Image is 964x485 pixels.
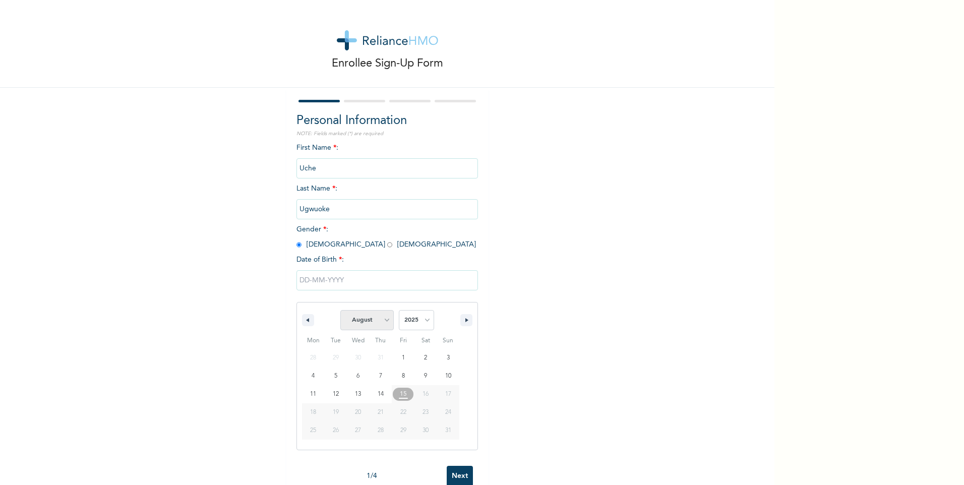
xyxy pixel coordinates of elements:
[437,385,459,403] button: 17
[355,385,361,403] span: 13
[437,333,459,349] span: Sun
[296,112,478,130] h2: Personal Information
[356,367,359,385] span: 6
[333,385,339,403] span: 12
[392,421,414,440] button: 29
[414,421,437,440] button: 30
[392,385,414,403] button: 15
[423,421,429,440] span: 30
[414,403,437,421] button: 23
[392,333,414,349] span: Fri
[296,130,478,138] p: NOTE: Fields marked (*) are required
[302,367,325,385] button: 4
[437,421,459,440] button: 31
[332,55,443,72] p: Enrollee Sign-Up Form
[370,385,392,403] button: 14
[347,367,370,385] button: 6
[370,333,392,349] span: Thu
[296,270,478,290] input: DD-MM-YYYY
[370,421,392,440] button: 28
[325,385,347,403] button: 12
[400,385,407,403] span: 15
[325,333,347,349] span: Tue
[445,385,451,403] span: 17
[414,385,437,403] button: 16
[296,471,447,481] div: 1 / 4
[302,403,325,421] button: 18
[347,385,370,403] button: 13
[302,421,325,440] button: 25
[402,367,405,385] span: 8
[379,367,382,385] span: 7
[445,367,451,385] span: 10
[347,403,370,421] button: 20
[333,421,339,440] span: 26
[334,367,337,385] span: 5
[296,158,478,178] input: Enter your first name
[378,421,384,440] span: 28
[310,403,316,421] span: 18
[312,367,315,385] span: 4
[392,367,414,385] button: 8
[355,403,361,421] span: 20
[310,385,316,403] span: 11
[447,349,450,367] span: 3
[296,185,478,213] span: Last Name :
[402,349,405,367] span: 1
[296,199,478,219] input: Enter your last name
[370,403,392,421] button: 21
[392,349,414,367] button: 1
[302,333,325,349] span: Mon
[423,385,429,403] span: 16
[333,403,339,421] span: 19
[347,421,370,440] button: 27
[337,30,438,50] img: logo
[296,144,478,172] span: First Name :
[437,367,459,385] button: 10
[302,385,325,403] button: 11
[370,367,392,385] button: 7
[437,403,459,421] button: 24
[347,333,370,349] span: Wed
[423,403,429,421] span: 23
[424,349,427,367] span: 2
[378,385,384,403] span: 14
[296,255,344,265] span: Date of Birth :
[437,349,459,367] button: 3
[296,226,476,248] span: Gender : [DEMOGRAPHIC_DATA] [DEMOGRAPHIC_DATA]
[414,333,437,349] span: Sat
[400,403,406,421] span: 22
[400,421,406,440] span: 29
[392,403,414,421] button: 22
[355,421,361,440] span: 27
[325,421,347,440] button: 26
[414,349,437,367] button: 2
[445,403,451,421] span: 24
[445,421,451,440] span: 31
[325,403,347,421] button: 19
[424,367,427,385] span: 9
[310,421,316,440] span: 25
[378,403,384,421] span: 21
[325,367,347,385] button: 5
[414,367,437,385] button: 9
